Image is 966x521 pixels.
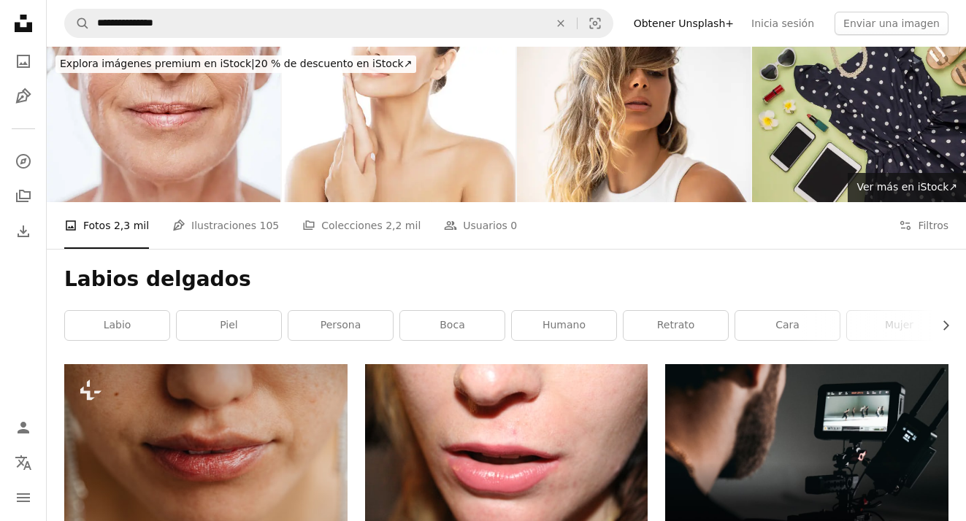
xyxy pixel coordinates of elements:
span: 20 % de descuento en iStock ↗ [60,58,412,69]
a: piel [177,311,281,340]
span: 105 [259,217,279,234]
a: Explora imágenes premium en iStock|20 % de descuento en iStock↗ [47,47,425,82]
button: Enviar una imagen [835,12,948,35]
button: Menú [9,483,38,512]
span: 2,2 mil [386,217,421,234]
a: boca [400,311,505,340]
button: Buscar en Unsplash [65,9,90,37]
a: Humano [512,311,616,340]
h1: Labios delgados [64,266,948,293]
button: Idioma [9,448,38,477]
button: Borrar [545,9,577,37]
span: 0 [510,217,517,234]
a: Colecciones [9,182,38,211]
a: un primer plano de la cara de una mujer [365,452,648,465]
a: labio [65,311,169,340]
a: Colecciones 2,2 mil [302,202,421,249]
span: Ver más en iStock ↗ [856,181,957,193]
button: desplazar lista a la derecha [932,311,948,340]
a: cara [735,311,840,340]
img: Belleza cuidado de la piel de cara, mujer, hidratación y masaje mejilla con la mano, blanco aislado [282,47,515,202]
a: Ver más en iStock↗ [848,173,966,202]
button: Filtros [899,202,948,249]
span: Explora imágenes premium en iStock | [60,58,255,69]
a: Ilustraciones 105 [172,202,279,249]
img: Retrato de mujer joven [517,47,751,202]
a: Ilustraciones [9,82,38,111]
a: retrato [624,311,728,340]
a: Obtener Unsplash+ [625,12,743,35]
a: Un primer plano de la cara de una mujer con pecas [64,452,348,465]
a: Historial de descargas [9,217,38,246]
a: persona [288,311,393,340]
img: Mis arrugas son un signo de mi sabiduría [47,47,280,202]
a: Iniciar sesión / Registrarse [9,413,38,442]
a: Usuarios 0 [444,202,517,249]
a: Fotos [9,47,38,76]
form: Encuentra imágenes en todo el sitio [64,9,613,38]
button: Búsqueda visual [578,9,613,37]
a: mujer [847,311,951,340]
a: Inicia sesión [743,12,823,35]
a: Explorar [9,147,38,176]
